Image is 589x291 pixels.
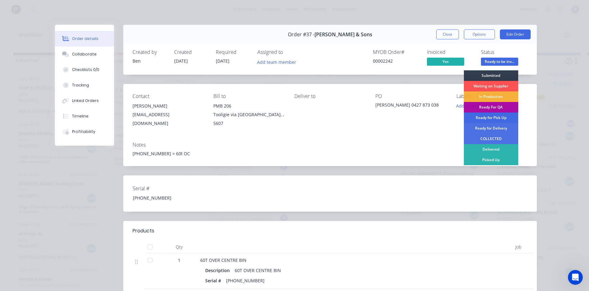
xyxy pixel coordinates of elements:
div: Created by [133,49,167,55]
div: Assigned to [257,49,319,55]
div: [PERSON_NAME] [133,102,204,110]
div: MYOB Order # [373,49,419,55]
div: Labels [456,93,528,99]
button: Timeline [55,108,114,124]
div: [EMAIL_ADDRESS][DOMAIN_NAME] [133,110,204,128]
div: PMB 206Tooligie via [GEOGRAPHIC_DATA], , 5607 [213,102,284,128]
div: Waiting on Supplier [464,81,518,91]
span: Order #37 - [288,32,315,37]
div: Contact [133,93,204,99]
button: Edit Order [500,29,531,39]
div: Required [216,49,250,55]
button: Options [464,29,495,39]
div: [PHONE_NUMBER] [224,276,267,285]
div: In Production [464,91,518,102]
button: Linked Orders [55,93,114,108]
div: [PHONE_NUMBER] [128,193,206,202]
div: Collaborate [72,51,97,57]
div: [PERSON_NAME] 0427 873 038 [375,102,446,110]
button: Profitability [55,124,114,139]
button: Ready to be inv... [481,58,518,67]
span: 1 [178,257,180,263]
div: Checklists 0/0 [72,67,99,73]
div: Profitability [72,129,95,134]
div: Timeline [72,113,88,119]
div: Ready for Pick Up [464,112,518,123]
button: Add team member [254,58,299,66]
span: [DATE] [216,58,229,64]
div: Tracking [72,82,89,88]
div: Order details [72,36,98,42]
div: PO [375,93,446,99]
button: Add team member [257,58,300,66]
div: Products [133,227,154,235]
div: Tooligie via [GEOGRAPHIC_DATA], , 5607 [213,110,284,128]
span: [DATE] [174,58,188,64]
div: Ben [133,58,167,64]
div: Ready for Delivery [464,123,518,134]
button: Tracking [55,77,114,93]
label: Serial # [133,185,210,192]
div: Created [174,49,208,55]
div: Submitted [464,70,518,81]
div: 00002242 [373,58,419,64]
div: [PERSON_NAME][EMAIL_ADDRESS][DOMAIN_NAME] [133,102,204,128]
button: Close [436,29,459,39]
button: Order details [55,31,114,46]
iframe: Intercom live chat [568,270,583,285]
div: Serial # [205,276,224,285]
div: Delivered [464,144,518,155]
button: Checklists 0/0 [55,62,114,77]
div: COLLECTED [464,134,518,144]
div: Job [477,241,524,253]
div: [PHONE_NUMBER] = 60t OC [133,150,528,157]
div: Description [205,266,232,275]
button: Collaborate [55,46,114,62]
span: 60T OVER CENTRE BIN [200,257,247,263]
span: Yes [427,58,464,65]
div: Picked Up [464,155,518,165]
div: Deliver to [294,93,365,99]
div: Invoiced [427,49,473,55]
button: Add labels [453,102,482,110]
span: [PERSON_NAME] & Sons [315,32,372,37]
div: PMB 206 [213,102,284,110]
span: Ready to be inv... [481,58,518,65]
div: Bill to [213,93,284,99]
div: Ready For QA [464,102,518,112]
div: Notes [133,142,528,148]
div: Qty [161,241,198,253]
div: 60T OVER CENTRE BIN [232,266,283,275]
div: Linked Orders [72,98,99,104]
div: Status [481,49,528,55]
